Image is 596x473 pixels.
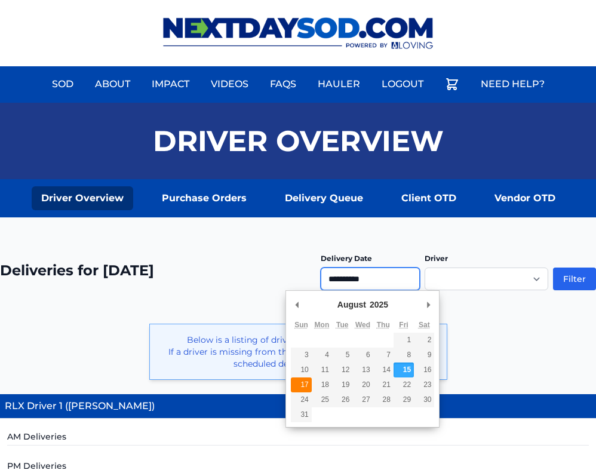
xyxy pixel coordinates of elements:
abbr: Sunday [294,321,308,329]
button: 7 [373,348,394,363]
a: Driver Overview [32,186,133,210]
div: 2025 [368,296,390,314]
a: Delivery Queue [275,186,373,210]
button: 30 [414,392,434,407]
div: August [336,296,368,314]
button: Next Month [422,296,434,314]
abbr: Tuesday [336,321,348,329]
button: 4 [312,348,332,363]
button: 25 [312,392,332,407]
button: 11 [312,363,332,377]
button: 27 [352,392,373,407]
abbr: Saturday [419,321,430,329]
button: 19 [332,377,352,392]
abbr: Friday [399,321,408,329]
label: Delivery Date [321,254,372,263]
button: 16 [414,363,434,377]
button: 1 [394,333,414,348]
input: Use the arrow keys to pick a date [321,268,420,290]
button: 9 [414,348,434,363]
button: 22 [394,377,414,392]
a: Logout [374,70,431,99]
button: Filter [553,268,596,290]
a: Vendor OTD [485,186,565,210]
button: Previous Month [291,296,303,314]
button: 17 [291,377,311,392]
a: Impact [145,70,196,99]
button: 15 [394,363,414,377]
a: Client OTD [392,186,466,210]
abbr: Wednesday [355,321,370,329]
button: 6 [352,348,373,363]
button: 3 [291,348,311,363]
p: Below is a listing of drivers with deliveries for [DATE]. If a driver is missing from this list -... [159,334,437,370]
button: 26 [332,392,352,407]
button: 18 [312,377,332,392]
button: 20 [352,377,373,392]
a: Videos [204,70,256,99]
a: Hauler [311,70,367,99]
button: 12 [332,363,352,377]
a: About [88,70,137,99]
button: 29 [394,392,414,407]
a: FAQs [263,70,303,99]
label: Driver [425,254,448,263]
button: 21 [373,377,394,392]
h5: AM Deliveries [7,431,589,446]
h1: Driver Overview [153,127,444,155]
a: Purchase Orders [152,186,256,210]
a: Need Help? [474,70,552,99]
button: 5 [332,348,352,363]
button: 14 [373,363,394,377]
button: 8 [394,348,414,363]
abbr: Thursday [377,321,390,329]
abbr: Monday [315,321,330,329]
button: 10 [291,363,311,377]
button: 23 [414,377,434,392]
button: 2 [414,333,434,348]
button: 31 [291,407,311,422]
a: Sod [45,70,81,99]
button: 13 [352,363,373,377]
button: 28 [373,392,394,407]
button: 24 [291,392,311,407]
